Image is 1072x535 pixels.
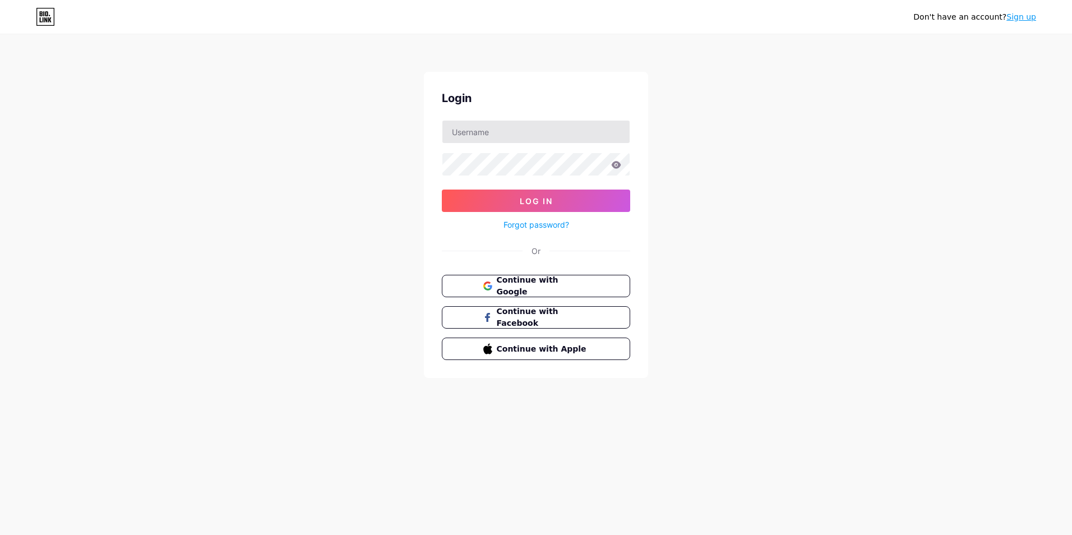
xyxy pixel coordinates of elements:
[497,306,589,329] span: Continue with Facebook
[442,90,630,107] div: Login
[532,245,540,257] div: Or
[442,275,630,297] button: Continue with Google
[503,219,569,230] a: Forgot password?
[497,343,589,355] span: Continue with Apple
[1006,12,1036,21] a: Sign up
[497,274,589,298] span: Continue with Google
[913,11,1036,23] div: Don't have an account?
[442,306,630,329] button: Continue with Facebook
[442,121,630,143] input: Username
[442,190,630,212] button: Log In
[442,338,630,360] button: Continue with Apple
[520,196,553,206] span: Log In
